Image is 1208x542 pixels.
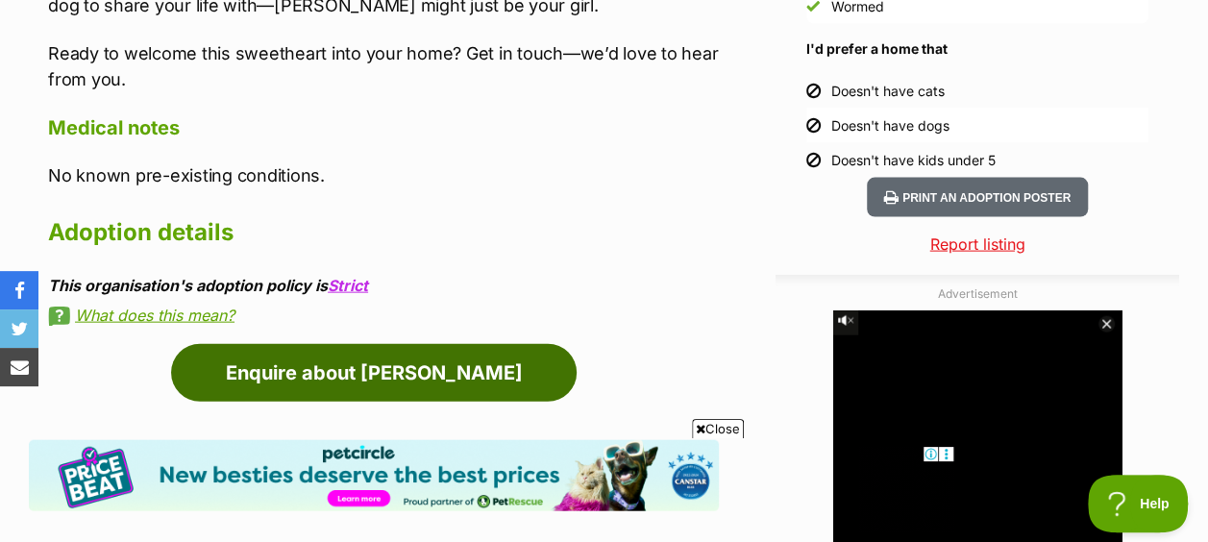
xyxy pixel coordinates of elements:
[48,307,719,324] a: What does this mean?
[1088,475,1189,532] iframe: Help Scout Beacon - Open
[831,82,945,101] div: Doesn't have cats
[48,211,719,254] h2: Adoption details
[48,277,719,294] div: This organisation's adoption policy is
[806,39,1148,59] h4: I'd prefer a home that
[171,344,577,402] a: Enquire about [PERSON_NAME]
[328,276,368,295] a: Strict
[48,162,719,188] p: No known pre-existing conditions.
[692,419,744,438] span: Close
[48,115,719,140] h4: Medical notes
[867,178,1088,217] button: Print an adoption poster
[776,233,1179,256] a: Report listing
[831,116,949,135] div: Doesn't have dogs
[255,446,954,532] iframe: Advertisement
[48,40,719,92] p: Ready to welcome this sweetheart into your home? Get in touch—we’d love to hear from you.
[831,151,996,170] div: Doesn't have kids under 5
[29,440,719,511] img: Pet Circle promo banner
